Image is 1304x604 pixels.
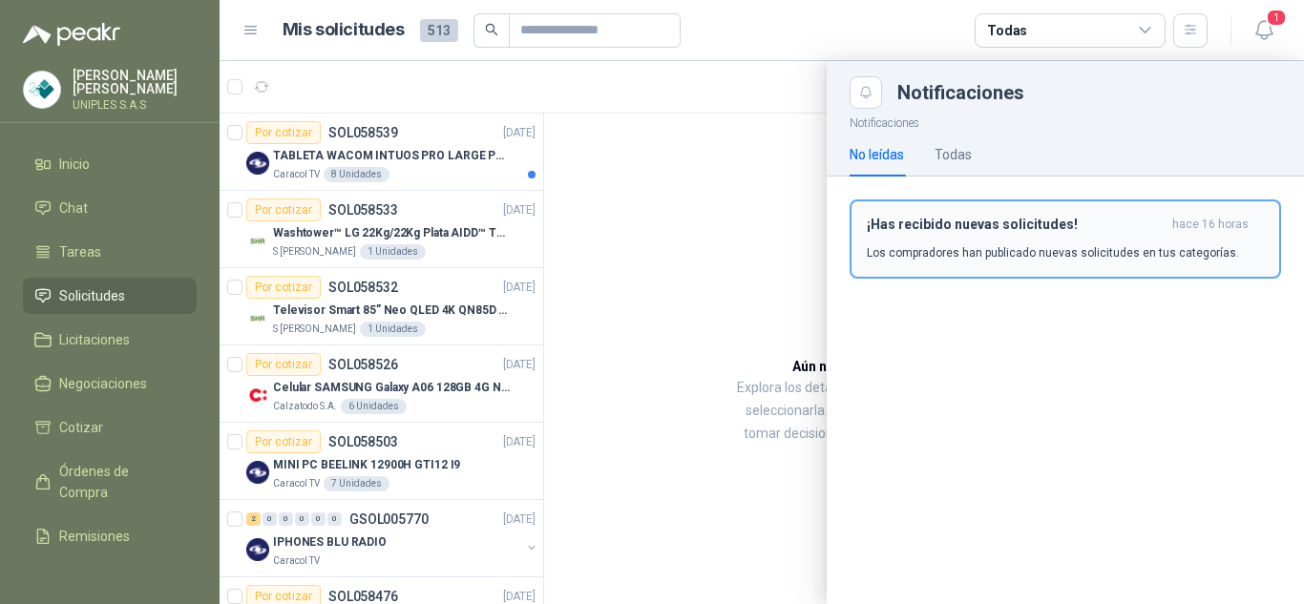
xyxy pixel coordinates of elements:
[23,518,197,554] a: Remisiones
[59,461,179,503] span: Órdenes de Compra
[1266,9,1287,27] span: 1
[850,199,1281,279] button: ¡Has recibido nuevas solicitudes!hace 16 horas Los compradores han publicado nuevas solicitudes e...
[867,217,1165,233] h3: ¡Has recibido nuevas solicitudes!
[23,23,120,46] img: Logo peakr
[23,146,197,182] a: Inicio
[23,190,197,226] a: Chat
[59,526,130,547] span: Remisiones
[59,241,101,262] span: Tareas
[73,69,197,95] p: [PERSON_NAME] [PERSON_NAME]
[420,19,458,42] span: 513
[23,365,197,402] a: Negociaciones
[23,278,197,314] a: Solicitudes
[897,83,1281,102] div: Notificaciones
[850,76,882,109] button: Close
[827,109,1304,133] p: Notificaciones
[59,329,130,350] span: Licitaciones
[867,244,1239,261] p: Los compradores han publicado nuevas solicitudes en tus categorías.
[1172,217,1249,233] span: hace 16 horas
[23,322,197,358] a: Licitaciones
[987,20,1027,41] div: Todas
[935,144,972,165] div: Todas
[24,72,60,108] img: Company Logo
[59,285,125,306] span: Solicitudes
[1247,13,1281,48] button: 1
[59,373,147,394] span: Negociaciones
[283,16,405,44] h1: Mis solicitudes
[59,154,90,175] span: Inicio
[23,409,197,446] a: Cotizar
[59,198,88,219] span: Chat
[23,453,197,510] a: Órdenes de Compra
[59,417,103,438] span: Cotizar
[73,99,197,111] p: UNIPLES S.A.S
[850,144,904,165] div: No leídas
[23,234,197,270] a: Tareas
[485,23,498,36] span: search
